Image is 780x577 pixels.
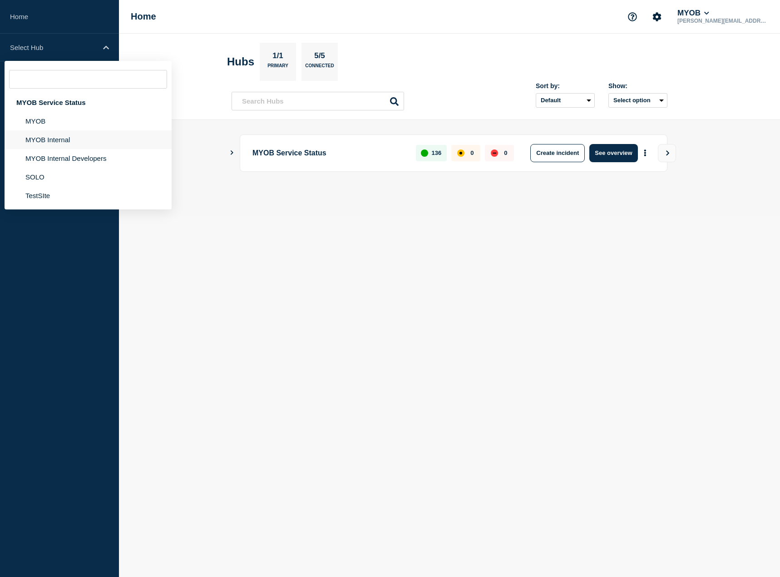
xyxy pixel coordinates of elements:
p: 0 [504,149,507,156]
li: MYOB Internal Developers [5,149,172,168]
p: Select Hub [10,44,97,51]
li: MYOB Internal [5,130,172,149]
p: MYOB Service Status [252,144,405,162]
button: Select option [608,93,667,108]
button: View [658,144,676,162]
div: Show: [608,82,667,90]
button: Support [623,7,642,26]
p: Connected [305,63,334,73]
input: Search Hubs [232,92,404,110]
button: Account settings [647,7,666,26]
p: Primary [267,63,288,73]
div: up [421,149,428,157]
div: down [491,149,498,157]
p: [PERSON_NAME][EMAIL_ADDRESS][PERSON_NAME][DOMAIN_NAME] [676,18,770,24]
button: Create incident [530,144,585,162]
h1: Home [131,11,156,22]
div: MYOB Service Status [5,93,172,112]
p: 1/1 [269,51,287,63]
div: Sort by: [536,82,595,90]
p: 136 [432,149,442,156]
select: Sort by [536,93,595,108]
button: More actions [639,144,651,161]
h2: Hubs [227,55,254,68]
li: MYOB [5,112,172,130]
li: TestSIte [5,186,172,205]
button: Show Connected Hubs [230,149,234,156]
p: 5/5 [311,51,329,63]
li: SOLO [5,168,172,186]
div: affected [457,149,464,157]
button: MYOB [676,9,711,18]
p: 0 [470,149,474,156]
button: See overview [589,144,637,162]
